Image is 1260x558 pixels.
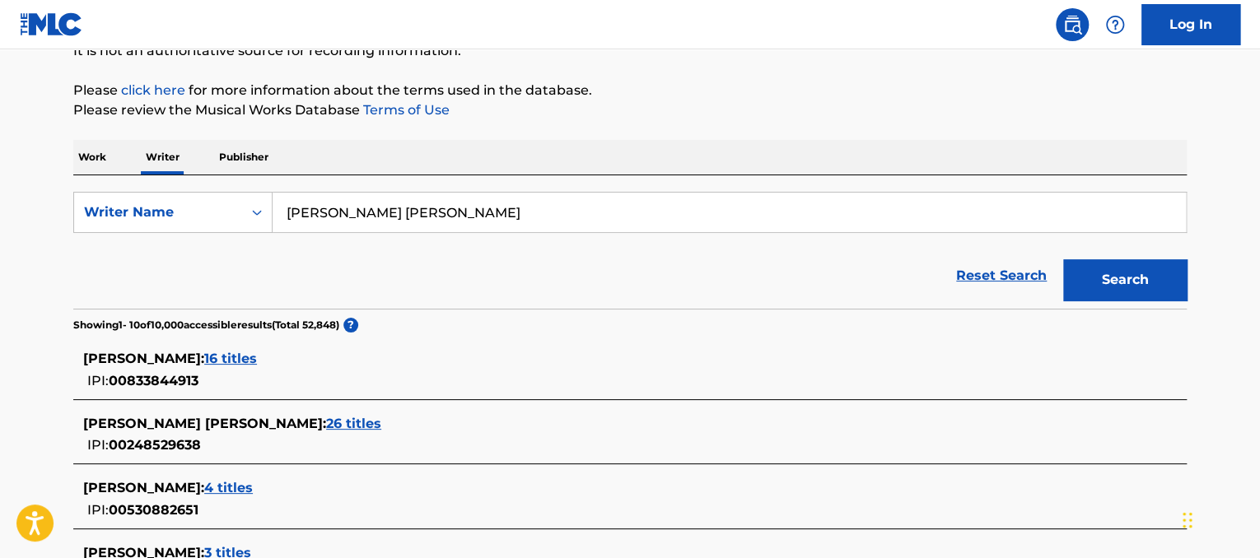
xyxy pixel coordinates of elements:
div: Writer Name [84,202,232,222]
span: [PERSON_NAME] : [83,480,204,495]
p: Please review the Musical Works Database [73,100,1187,120]
img: MLC Logo [20,12,83,36]
span: ? [343,318,358,332]
button: Search [1063,259,1187,300]
p: It is not an authoritative source for recording information. [73,41,1187,61]
span: 00530882651 [109,502,198,518]
div: Help [1099,8,1132,41]
img: help [1105,15,1125,35]
span: 00248529638 [109,437,201,453]
p: Please for more information about the terms used in the database. [73,81,1187,100]
span: 4 titles [204,480,253,495]
span: 16 titles [204,351,257,366]
form: Search Form [73,192,1187,309]
span: IPI: [87,437,109,453]
p: Showing 1 - 10 of 10,000 accessible results (Total 52,848 ) [73,318,339,332]
a: Terms of Use [360,102,450,118]
span: [PERSON_NAME] : [83,351,204,366]
span: 26 titles [326,416,381,431]
p: Work [73,140,111,174]
span: [PERSON_NAME] [PERSON_NAME] : [83,416,326,431]
span: IPI: [87,373,109,388]
span: IPI: [87,502,109,518]
a: Public Search [1056,8,1089,41]
span: 00833844913 [109,373,198,388]
a: Log In [1141,4,1240,45]
p: Publisher [214,140,273,174]
p: Writer [141,140,184,174]
img: search [1062,15,1082,35]
a: click here [121,82,185,98]
div: Drag [1183,495,1192,545]
iframe: Chat Widget [1178,479,1260,558]
a: Reset Search [948,258,1055,294]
